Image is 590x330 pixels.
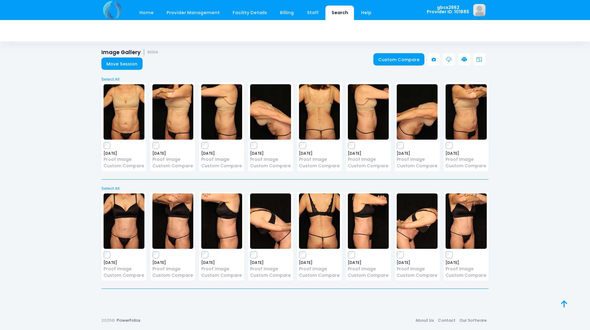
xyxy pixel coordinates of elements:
a: Select All [100,185,491,192]
a: Proof Image [104,266,144,272]
a: Proof Image [250,156,291,163]
img: image [201,193,242,249]
a: Custom Compare [152,163,193,169]
img: image [152,84,193,140]
img: image [250,193,291,249]
a: Custom Compare [446,163,486,169]
a: About Us [413,315,436,326]
span: [DATE] [397,152,438,155]
img: image [446,193,486,249]
a: Our Software [457,315,489,326]
a: Custom Compare [104,163,144,169]
span: [DATE] [446,152,486,155]
a: Home [133,6,159,20]
img: image [348,84,389,140]
a: Billing [274,6,300,20]
img: image [473,4,486,16]
a: Facility Details [227,6,273,20]
a: Proof Image [201,266,242,272]
img: image [250,84,291,140]
a: Staff [301,6,324,20]
a: Move Session [101,58,143,70]
img: image [104,84,144,140]
a: Custom Compare [250,272,291,279]
a: PowerFotos [117,317,140,323]
a: Select All [100,76,491,82]
span: [DATE] [201,261,242,264]
a: Custom Compare [299,163,340,169]
a: Custom Compare [201,272,242,279]
a: Custom Compare [397,163,438,169]
a: Proof Image [152,266,193,272]
a: Proof Image [446,266,486,272]
a: Proof Image [348,266,389,272]
a: Custom Compare [201,163,242,169]
a: Custom Compare [348,272,389,279]
span: [DATE] [152,261,193,264]
img: image [201,84,242,140]
h1: Image Gallery [101,49,158,56]
a: Search [325,6,354,20]
img: image [397,193,438,249]
a: Custom Compare [397,272,438,279]
span: [DATE] [446,261,486,264]
a: Proof Image [201,156,242,163]
a: Custom Compare [104,272,144,279]
img: image [446,84,486,140]
span: [DATE] [152,152,193,155]
span: [DATE] [250,152,291,155]
a: Proof Image [299,266,340,272]
small: 30314 [147,50,158,55]
span: gbcs2662 Provider ID: 101885 [427,5,469,14]
span: [DATE] [250,261,291,264]
span: [DATE] [348,152,389,155]
span: [DATE] [201,152,242,155]
a: Custom Compare [373,53,425,66]
span: [DATE] [397,261,438,264]
a: Proof Image [446,156,486,163]
a: Proof Image [397,266,438,272]
a: Custom Compare [348,163,389,169]
img: image [348,193,389,249]
img: image [104,193,144,249]
span: [DATE] [299,261,340,264]
a: Provider Management [160,6,226,20]
img: image [299,193,340,249]
a: Proof Image [104,156,144,163]
a: Proof Image [152,156,193,163]
a: Proof Image [397,156,438,163]
span: [DATE] [348,261,389,264]
a: Custom Compare [152,272,193,279]
span: [DATE] [104,152,144,155]
a: Contact [436,315,457,326]
a: Custom Compare [446,272,486,279]
span: [DATE] [299,152,340,155]
img: image [397,84,438,140]
a: Help [355,6,378,20]
a: Proof Image [348,156,389,163]
img: image [152,193,193,249]
a: Custom Compare [299,272,340,279]
a: Proof Image [299,156,340,163]
span: [DATE] [104,261,144,264]
img: image [299,84,340,140]
a: Custom Compare [250,163,291,169]
a: Proof Image [250,266,291,272]
span: 2025© [101,317,115,323]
